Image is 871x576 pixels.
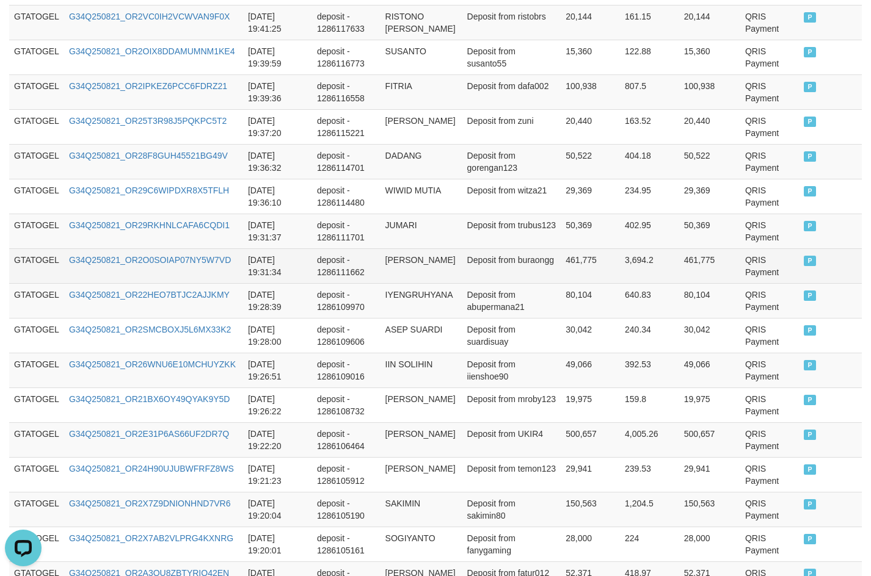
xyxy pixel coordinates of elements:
span: PAID [804,360,816,370]
td: 15,360 [679,40,740,74]
td: GTATOGEL [9,248,64,283]
td: SUSANTO [381,40,462,74]
td: GTATOGEL [9,283,64,318]
td: [DATE] 19:26:51 [243,353,312,387]
td: 100,938 [679,74,740,109]
td: GTATOGEL [9,387,64,422]
td: QRIS Payment [740,144,799,179]
td: deposit - 1286111701 [312,214,381,248]
td: [DATE] 19:39:36 [243,74,312,109]
a: G34Q250821_OR24H90UJUBWFRFZ8WS [69,464,234,473]
td: 159.8 [620,387,679,422]
td: 50,369 [561,214,620,248]
span: PAID [804,82,816,92]
span: PAID [804,256,816,266]
td: Deposit from iienshoe90 [462,353,561,387]
a: G34Q250821_OR2X7AB2VLPRG4KXNRG [69,533,233,543]
td: 49,066 [679,353,740,387]
td: 29,941 [679,457,740,492]
td: 402.95 [620,214,679,248]
td: 3,694.2 [620,248,679,283]
td: IYENGRUHYANA [381,283,462,318]
td: GTATOGEL [9,74,64,109]
a: G34Q250821_OR2E31P6AS66UF2DR7Q [69,429,229,439]
a: G34Q250821_OR2SMCBOXJ5L6MX33K2 [69,325,231,334]
span: PAID [804,430,816,440]
td: QRIS Payment [740,179,799,214]
span: PAID [804,186,816,196]
td: Deposit from suardisuay [462,318,561,353]
td: GTATOGEL [9,40,64,74]
td: 20,440 [679,109,740,144]
td: 29,369 [679,179,740,214]
td: QRIS Payment [740,457,799,492]
td: GTATOGEL [9,5,64,40]
a: G34Q250821_OR2VC0IH2VCWVAN9F0X [69,12,230,21]
td: 49,066 [561,353,620,387]
td: [PERSON_NAME] [381,109,462,144]
td: 28,000 [561,527,620,561]
td: 1,204.5 [620,492,679,527]
td: deposit - 1286111662 [312,248,381,283]
span: PAID [804,12,816,23]
td: QRIS Payment [740,318,799,353]
td: 234.95 [620,179,679,214]
td: Deposit from susanto55 [462,40,561,74]
td: [PERSON_NAME] [381,248,462,283]
td: deposit - 1286115221 [312,109,381,144]
td: 163.52 [620,109,679,144]
td: RISTONO [PERSON_NAME] [381,5,462,40]
td: IIN SOLIHIN [381,353,462,387]
td: [DATE] 19:41:25 [243,5,312,40]
td: Deposit from mroby123 [462,387,561,422]
td: deposit - 1286105190 [312,492,381,527]
a: G34Q250821_OR22HEO7BTJC2AJJKMY [69,290,230,300]
td: deposit - 1286108732 [312,387,381,422]
span: PAID [804,290,816,301]
td: GTATOGEL [9,144,64,179]
a: G34Q250821_OR2X7Z9DNIONHND7VR6 [69,499,231,508]
td: 50,522 [679,144,740,179]
span: PAID [804,395,816,405]
td: ASEP SUARDI [381,318,462,353]
td: deposit - 1286117633 [312,5,381,40]
td: QRIS Payment [740,109,799,144]
td: Deposit from abupermana21 [462,283,561,318]
span: PAID [804,47,816,57]
td: 30,042 [561,318,620,353]
a: G34Q250821_OR26WNU6E10MCHUYZKK [69,359,236,369]
td: QRIS Payment [740,353,799,387]
td: Deposit from dafa002 [462,74,561,109]
td: 392.53 [620,353,679,387]
td: 29,941 [561,457,620,492]
span: PAID [804,499,816,509]
td: [DATE] 19:20:01 [243,527,312,561]
td: 122.88 [620,40,679,74]
td: 20,144 [679,5,740,40]
td: [PERSON_NAME] [381,422,462,457]
a: G34Q250821_OR25T3R98J5PQKPC5T2 [69,116,227,126]
td: [DATE] 19:31:34 [243,248,312,283]
td: 640.83 [620,283,679,318]
td: [DATE] 19:20:04 [243,492,312,527]
td: deposit - 1286106464 [312,422,381,457]
td: [DATE] 19:39:59 [243,40,312,74]
td: deposit - 1286109970 [312,283,381,318]
td: [PERSON_NAME] [381,457,462,492]
td: 50,369 [679,214,740,248]
td: Deposit from sakimin80 [462,492,561,527]
td: GTATOGEL [9,179,64,214]
td: deposit - 1286114480 [312,179,381,214]
td: GTATOGEL [9,109,64,144]
td: GTATOGEL [9,492,64,527]
td: 28,000 [679,527,740,561]
td: 29,369 [561,179,620,214]
td: Deposit from trubus123 [462,214,561,248]
td: GTATOGEL [9,422,64,457]
td: deposit - 1286109016 [312,353,381,387]
td: QRIS Payment [740,492,799,527]
td: [PERSON_NAME] [381,387,462,422]
td: deposit - 1286105161 [312,527,381,561]
a: G34Q250821_OR2OIX8DDAMUMNM1KE4 [69,46,235,56]
td: QRIS Payment [740,5,799,40]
